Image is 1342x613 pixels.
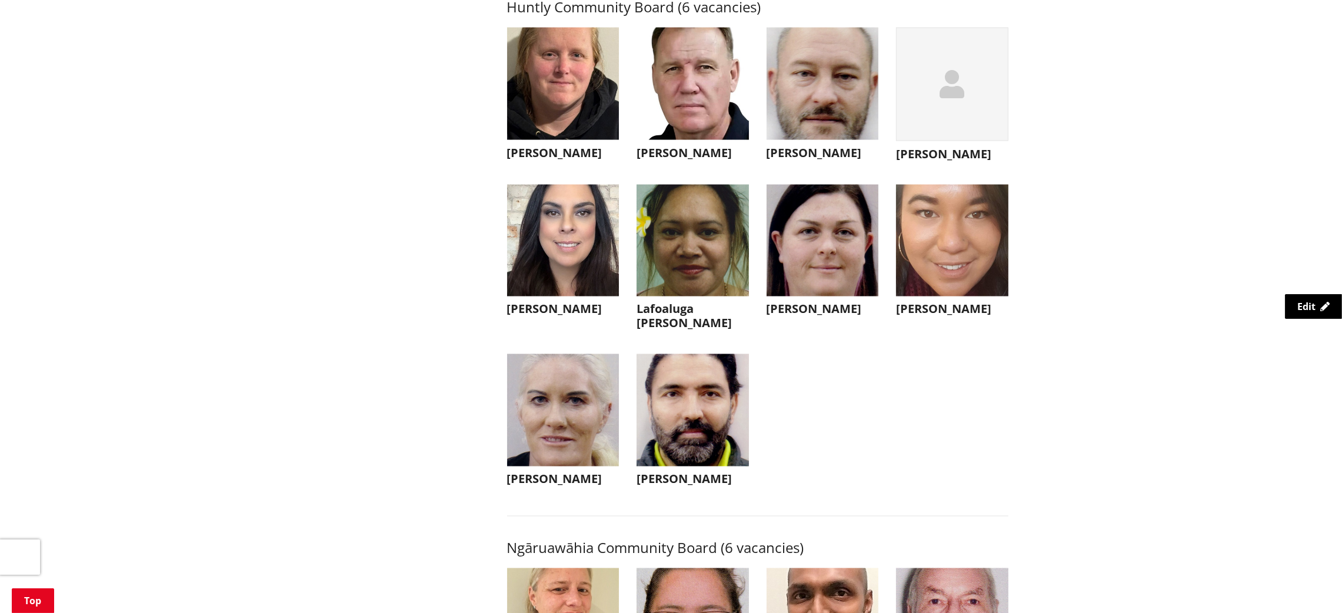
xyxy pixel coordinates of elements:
[1288,564,1330,606] iframe: Messenger Launcher
[507,28,620,140] img: WO-B-HU__TENGU_J__iRvEY
[637,472,749,487] h3: [PERSON_NAME]
[767,302,879,317] h3: [PERSON_NAME]
[637,185,749,337] button: Lafoaluga [PERSON_NAME]
[637,302,749,331] h3: Lafoaluga [PERSON_NAME]
[637,354,749,492] button: [PERSON_NAME]
[1285,294,1342,319] a: Edit
[507,472,620,487] h3: [PERSON_NAME]
[767,185,879,323] button: [PERSON_NAME]
[896,185,1008,323] button: [PERSON_NAME]
[507,354,620,467] img: WO-B-HU__JONES_T__fZ6xw
[767,28,879,140] img: WO-B-HU__PARKER_J__3h2oK
[767,146,879,160] h3: [PERSON_NAME]
[637,185,749,297] img: WO-B-HU__SAKARIA_L__ySdbA
[767,28,879,166] button: [PERSON_NAME]
[12,588,54,613] a: Top
[637,354,749,467] img: WO-B-HU__SANDHU_J__L6BKv
[507,28,620,166] button: [PERSON_NAME]
[637,28,749,166] button: [PERSON_NAME]
[507,146,620,160] h3: [PERSON_NAME]
[767,185,879,297] img: WO-B-HU__MCGAUGHRAN_S__dnUhr
[507,185,620,323] button: [PERSON_NAME]
[637,28,749,140] img: WO-B-HU__AMOS_P__GSZMW
[896,302,1008,317] h3: [PERSON_NAME]
[507,354,620,492] button: [PERSON_NAME]
[507,540,1008,557] h3: Ngāruawāhia Community Board (6 vacancies)
[507,302,620,317] h3: [PERSON_NAME]
[637,146,749,160] h3: [PERSON_NAME]
[507,185,620,297] img: WO-B-HU__FLOYED_A__J4caa
[896,28,1008,167] button: [PERSON_NAME]
[1297,300,1316,313] span: Edit
[896,185,1008,297] img: WO-B-HU__WAWATAI_E__XerB5
[896,147,1008,161] h3: [PERSON_NAME]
